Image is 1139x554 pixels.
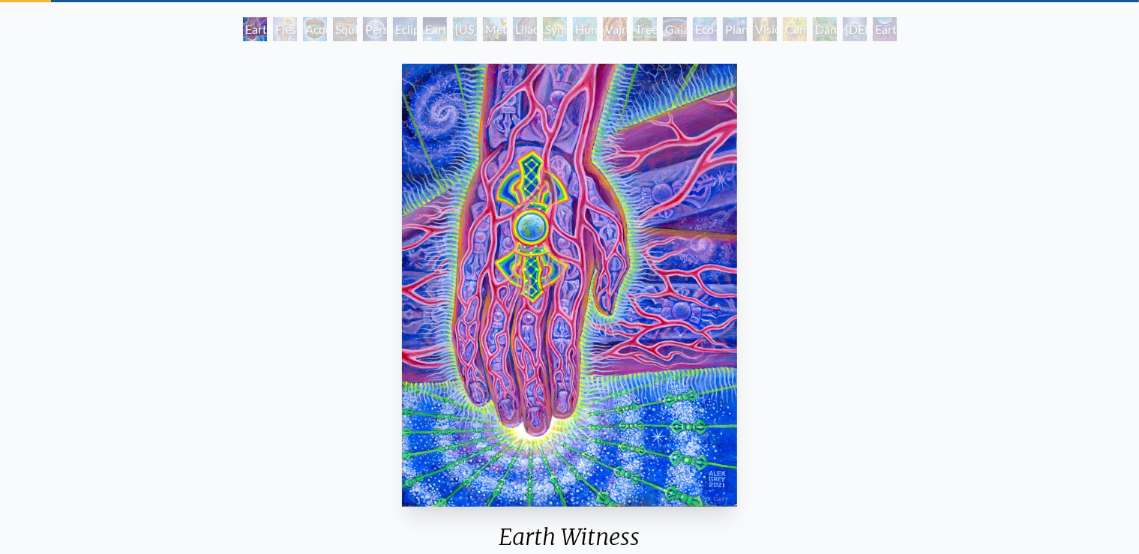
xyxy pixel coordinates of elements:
[363,17,387,41] div: Person Planet
[423,17,447,41] div: Earth Energies
[483,17,507,41] div: Metamorphosis
[303,17,327,41] div: Acorn Dream
[873,17,897,41] div: Earthmind
[783,17,807,41] div: Cannabis Mudra
[513,17,537,41] div: Lilacs
[603,17,627,41] div: Vajra Horse
[333,17,357,41] div: Squirrel
[813,17,837,41] div: Dance of Cannabia
[393,17,417,41] div: Eclipse
[453,17,477,41] div: [US_STATE] Song
[723,17,747,41] div: Planetary Prayers
[273,17,297,41] div: Flesh of the Gods
[753,17,777,41] div: Vision Tree
[843,17,867,41] div: [DEMOGRAPHIC_DATA] in the Ocean of Awareness
[402,64,737,507] img: Earth-Witness-2021-Alex-Grey-watermarked.jpeg
[663,17,687,41] div: Gaia
[633,17,657,41] div: Tree & Person
[573,17,597,41] div: Humming Bird
[543,17,567,41] div: Symbiosis: Gall Wasp & Oak Tree
[693,17,717,41] div: Eco-Atlas
[243,17,267,41] div: Earth Witness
